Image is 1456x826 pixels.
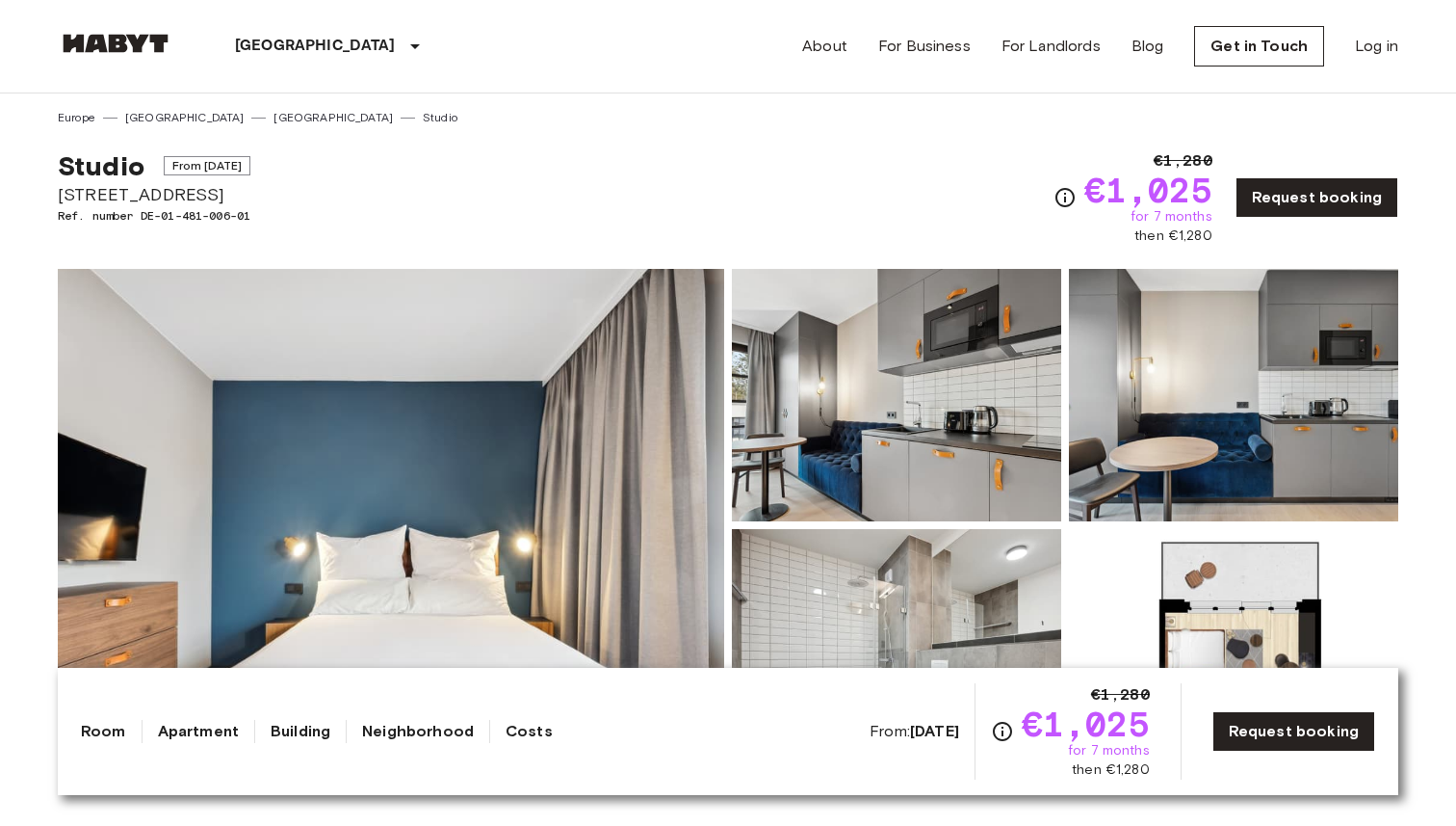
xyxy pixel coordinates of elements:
[732,529,1061,782] img: Picture of unit DE-01-481-006-01
[1131,35,1164,58] a: Blog
[58,149,144,182] span: Studio
[1355,35,1398,58] a: Log in
[423,109,457,126] a: Studio
[58,182,250,207] span: [STREET_ADDRESS]
[732,269,1061,521] img: Picture of unit DE-01-481-006-01
[870,721,959,742] span: From:
[1134,226,1212,246] span: then €1,280
[1068,741,1150,760] span: for 7 months
[1001,35,1101,58] a: For Landlords
[1069,269,1398,521] img: Picture of unit DE-01-481-006-01
[1091,683,1150,706] span: €1,280
[878,35,971,58] a: For Business
[235,35,396,58] p: [GEOGRAPHIC_DATA]
[910,722,959,740] b: [DATE]
[802,35,847,58] a: About
[271,720,330,743] a: Building
[362,720,474,743] a: Neighborhood
[58,34,173,53] img: Habyt
[58,269,724,782] img: Marketing picture of unit DE-01-481-006-01
[164,156,251,175] span: From [DATE]
[1053,186,1077,209] svg: Check cost overview for full price breakdown. Please note that discounts apply to new joiners onl...
[273,109,393,126] a: [GEOGRAPHIC_DATA]
[81,720,126,743] a: Room
[58,207,250,225] span: Ref. number DE-01-481-006-01
[1194,26,1324,67] a: Get in Touch
[1084,173,1212,207] span: €1,025
[991,720,1014,743] svg: Check cost overview for full price breakdown. Please note that discounts apply to new joiners onl...
[1069,529,1398,782] img: Picture of unit DE-01-481-006-01
[1131,207,1212,226] span: for 7 months
[1235,177,1398,218] a: Request booking
[125,109,245,126] a: [GEOGRAPHIC_DATA]
[1072,760,1150,780] span: then €1,280
[1212,711,1375,752] a: Request booking
[158,720,239,743] a: Apartment
[1022,706,1150,741] span: €1,025
[1154,149,1212,173] span: €1,280
[58,109,95,126] a: Europe
[506,720,553,743] a: Costs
